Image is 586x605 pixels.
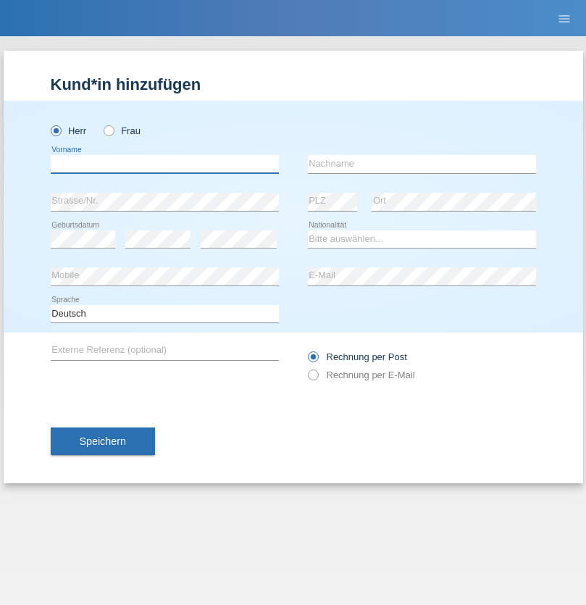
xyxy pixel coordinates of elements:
button: Speichern [51,427,155,455]
span: Speichern [80,435,126,447]
label: Frau [104,125,141,136]
label: Herr [51,125,87,136]
input: Herr [51,125,60,135]
a: menu [550,14,579,22]
label: Rechnung per E-Mail [308,370,415,380]
i: menu [557,12,572,26]
input: Frau [104,125,113,135]
h1: Kund*in hinzufügen [51,75,536,93]
input: Rechnung per E-Mail [308,370,317,388]
label: Rechnung per Post [308,351,407,362]
input: Rechnung per Post [308,351,317,370]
